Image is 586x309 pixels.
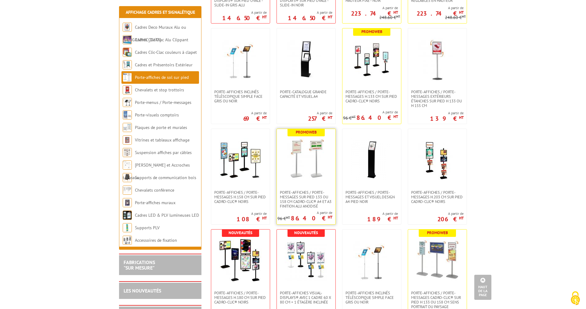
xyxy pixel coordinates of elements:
[288,16,332,20] p: 146.50 €
[285,38,327,80] img: Porte-Catalogue grande capacité et Visuel A4
[345,190,398,204] span: Porte-affiches / Porte-messages et Visuel Design A4 pied noir
[427,230,448,235] b: Promoweb
[222,16,267,20] p: 146.50 €
[342,90,401,103] a: Porte-affiches / Porte-messages H.133 cm sur pied Cadro-Clic® NOIRS
[459,115,464,120] sup: HT
[343,110,398,115] span: A partir de
[328,215,332,220] sup: HT
[123,85,132,94] img: Chevalets et stop trottoirs
[393,10,398,15] sup: HT
[356,116,398,120] p: 86.40 €
[459,10,464,15] sup: HT
[211,90,270,103] a: Porte-affiches inclinés téléscopique simple face gris ou noir
[135,125,187,130] a: Plaques de porte et murales
[262,115,267,120] sup: HT
[430,111,464,116] span: A partir de
[135,62,193,68] a: Cadres et Présentoirs Extérieur
[211,291,270,304] a: Porte-affiches / Porte-messages H.180 cm SUR PIED CADRO-CLIC® NOIRS
[124,288,161,294] a: LES NOUVEAUTÉS
[361,29,382,34] b: Promoweb
[237,211,267,216] span: A partir de
[408,90,467,108] a: Porte-affiches / Porte-messages extérieurs étanches sur pied h 133 ou h 155 cm
[288,10,332,15] span: A partir de
[345,291,398,304] span: Porte-affiches inclinés téléscopique simple face gris ou noir
[135,150,192,155] a: Suspension affiches par câbles
[219,38,262,80] img: Porte-affiches inclinés téléscopique simple face gris ou noir
[350,38,393,80] img: Porte-affiches / Porte-messages H.133 cm sur pied Cadro-Clic® NOIRS
[123,123,132,132] img: Plaques de porte et murales
[135,75,189,80] a: Porte-affiches de sol sur pied
[277,216,290,221] p: 96 €
[411,90,464,108] span: Porte-affiches / Porte-messages extérieurs étanches sur pied h 133 ou h 155 cm
[237,217,267,221] p: 108 €
[459,215,464,221] sup: HT
[135,175,196,180] a: Supports de communication bois
[135,112,179,118] a: Porte-visuels comptoirs
[437,211,464,216] span: A partir de
[135,100,191,105] a: Porte-menus / Porte-messages
[135,87,184,93] a: Chevalets et stop trottoirs
[123,98,132,107] img: Porte-menus / Porte-messages
[367,211,398,216] span: A partir de
[411,291,464,309] span: Porte-affiches / Porte-messages Cadro-Clic® sur pied H 133 ou 158 cm sens portrait ou paysage
[285,239,327,281] img: PORTE-AFFICHES VISUAL-DISPLAYS® AVEC 1 CADRE 60 X 80 CM + 1 ÉTAGÈRE INCLINÉE
[135,50,197,55] a: Cadres Clic-Clac couleurs à clapet
[396,14,400,18] sup: HT
[277,291,335,304] a: PORTE-AFFICHES VISUAL-DISPLAYS® AVEC 1 CADRE 60 X 80 CM + 1 ÉTAGÈRE INCLINÉE
[351,12,398,15] p: 223.74 €
[352,115,356,119] sup: HT
[277,210,332,215] span: A partir de
[262,14,267,20] sup: HT
[342,190,401,204] a: Porte-affiches / Porte-messages et Visuel Design A4 pied noir
[367,217,398,221] p: 189 €
[417,12,464,15] p: 223.74 €
[124,259,155,271] a: FABRICATIONS"Sur Mesure"
[135,200,175,205] a: Porte-affiches muraux
[219,239,262,281] img: Porte-affiches / Porte-messages H.180 cm SUR PIED CADRO-CLIC® NOIRS
[430,117,464,120] p: 139 €
[135,212,199,218] a: Cadres LED & PLV lumineuses LED
[328,115,332,120] sup: HT
[243,117,267,120] p: 69 €
[123,198,132,207] img: Porte-affiches muraux
[214,190,267,204] span: Porte-affiches / Porte-messages H.158 cm sur pied Cadro-Clic® NOIRS
[123,73,132,82] img: Porte-affiches de sol sur pied
[123,60,132,69] img: Cadres et Présentoirs Extérieur
[211,190,270,204] a: Porte-affiches / Porte-messages H.158 cm sur pied Cadro-Clic® NOIRS
[408,6,464,10] span: A partir de
[123,23,132,32] img: Cadres Deco Muraux Alu ou Bois
[123,110,132,120] img: Porte-visuels comptoirs
[262,215,267,221] sup: HT
[416,239,459,281] img: Porte-affiches / Porte-messages Cadro-Clic® sur pied H 133 ou 158 cm sens portrait ou paysage
[123,186,132,195] img: Chevalets conférence
[123,211,132,220] img: Cadres LED & PLV lumineuses LED
[411,190,464,204] span: Porte-affiches / Porte-messages H.203 cm SUR PIED CADRO-CLIC® NOIRS
[277,90,335,99] a: Porte-Catalogue grande capacité et Visuel A4
[342,291,401,304] a: Porte-affiches inclinés téléscopique simple face gris ou noir
[343,116,356,120] p: 96 €
[214,90,267,103] span: Porte-affiches inclinés téléscopique simple face gris ou noir
[294,230,318,235] b: Nouveautés
[328,14,332,20] sup: HT
[277,190,335,208] a: Porte-affiches / Porte-messages sur pied 133 ou 158 cm Cadro-Clic® A4 et A3 finition alu anodisé
[393,215,398,221] sup: HT
[280,291,332,304] span: PORTE-AFFICHES VISUAL-DISPLAYS® AVEC 1 CADRE 60 X 80 CM + 1 ÉTAGÈRE INCLINÉE
[286,215,290,219] sup: HT
[135,225,160,230] a: Supports PLV
[416,38,459,80] img: Porte-affiches / Porte-messages extérieurs étanches sur pied h 133 ou h 155 cm
[219,138,262,181] img: Porte-affiches / Porte-messages H.158 cm sur pied Cadro-Clic® NOIRS
[123,48,132,57] img: Cadres Clic-Clac couleurs à clapet
[285,138,327,181] img: Porte-affiches / Porte-messages sur pied 133 ou 158 cm Cadro-Clic® A4 et A3 finition alu anodisé
[308,117,332,120] p: 257 €
[308,111,332,116] span: A partir de
[565,288,586,309] button: Cookies (fenêtre modale)
[123,24,186,42] a: Cadres Deco Muraux Alu ou [GEOGRAPHIC_DATA]
[280,190,332,208] span: Porte-affiches / Porte-messages sur pied 133 ou 158 cm Cadro-Clic® A4 et A3 finition alu anodisé
[214,291,267,304] span: Porte-affiches / Porte-messages H.180 cm SUR PIED CADRO-CLIC® NOIRS
[123,135,132,145] img: Vitrines et tableaux affichage
[135,187,174,193] a: Chevalets conférence
[229,230,252,235] b: Nouveautés
[135,37,188,42] a: Cadres Clic-Clac Alu Clippant
[462,14,466,18] sup: HT
[123,148,132,157] img: Suspension affiches par câbles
